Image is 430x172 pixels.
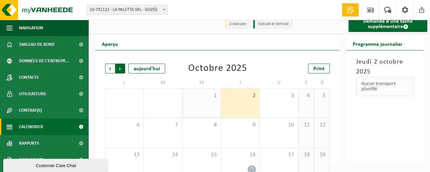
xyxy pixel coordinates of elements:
[346,37,409,50] h2: Programme journalier
[115,64,125,73] span: Suivant
[314,77,330,89] td: D
[147,151,179,158] span: 14
[95,37,124,50] h2: Aperçu
[186,122,217,129] span: 8
[313,66,325,72] span: Print
[19,135,39,152] span: Rapports
[302,92,310,100] span: 4
[19,119,43,135] span: Calendrier
[186,92,217,100] span: 1
[224,151,256,158] span: 16
[317,92,326,100] span: 5
[317,122,326,129] span: 12
[263,151,295,158] span: 17
[224,92,256,100] span: 2
[298,77,314,89] td: S
[3,158,110,172] iframe: chat widget
[302,122,310,129] span: 11
[87,5,168,14] span: 10-791122 - LA PALETTA SRL - GOZÉE
[188,64,247,73] div: Octobre 2025
[87,5,168,15] span: 10-791122 - LA PALETTA SRL - GOZÉE
[147,122,179,129] span: 7
[105,64,115,73] span: Précédent
[182,77,221,89] td: M
[260,77,299,89] td: V
[349,16,427,32] a: Demande d'une tâche supplémentaire
[221,77,260,89] td: J
[105,77,144,89] td: L
[186,151,217,158] span: 15
[19,86,46,102] span: Utilisateurs
[144,77,183,89] td: M
[317,151,326,158] span: 19
[302,151,310,158] span: 18
[19,36,55,53] span: Tableau de bord
[19,20,43,36] span: Navigation
[356,77,414,96] div: Aucun transport planifié
[109,151,140,158] span: 13
[19,69,39,86] span: Contacts
[356,57,414,77] h3: Jeudi 2 octobre 2025
[128,64,165,73] div: aujourd'hui
[109,122,140,129] span: 6
[19,102,42,119] span: Contrat(s)
[19,152,44,168] span: Documents
[225,20,250,29] li: à exécuter
[19,53,69,69] span: Données de l'entrepr...
[253,20,292,29] li: Exécuté et terminé
[263,122,295,129] span: 10
[263,92,295,100] span: 3
[224,122,256,129] span: 9
[308,64,330,73] a: Print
